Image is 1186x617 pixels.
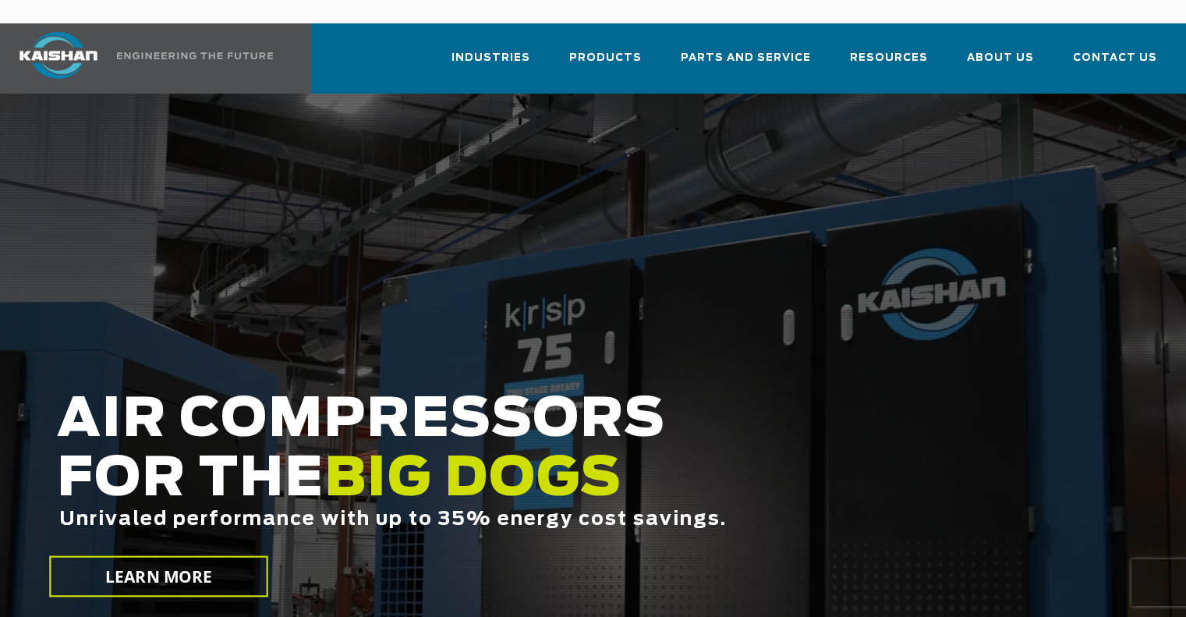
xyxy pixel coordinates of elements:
[451,49,530,67] span: Industries
[324,453,622,506] span: BIG DOGS
[850,37,928,90] a: Resources
[1073,49,1157,67] span: Contact Us
[59,510,727,529] span: Unrivaled performance with up to 35% energy cost savings.
[967,49,1034,67] span: About Us
[850,49,928,67] span: Resources
[681,37,811,90] a: Parts and Service
[57,391,947,579] h2: AIR COMPRESSORS FOR THE
[569,37,642,90] a: Products
[105,566,213,588] span: LEARN MORE
[1073,37,1157,90] a: Contact Us
[569,49,642,67] span: Products
[49,556,268,597] a: LEARN MORE
[451,37,530,90] a: Industries
[967,37,1034,90] a: About Us
[117,52,273,59] img: Engineering the future
[681,49,811,67] span: Parts and Service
